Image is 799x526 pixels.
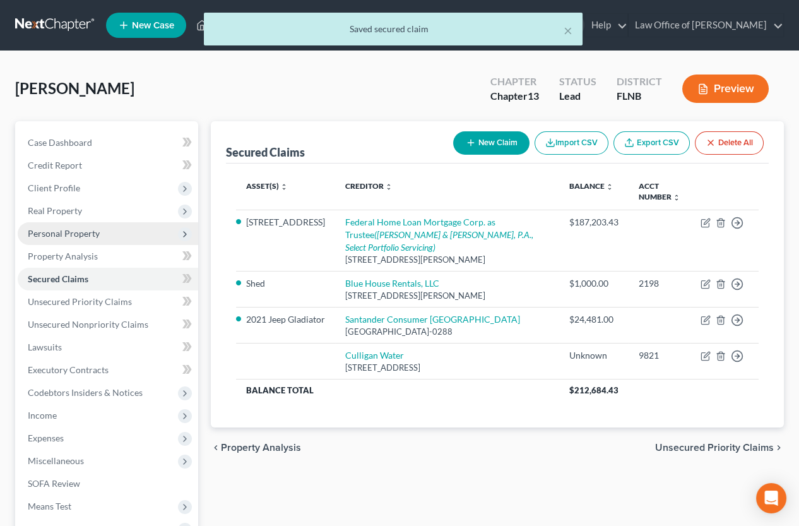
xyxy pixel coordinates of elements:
div: [STREET_ADDRESS] [345,362,549,374]
i: unfold_more [673,194,680,201]
button: Delete All [695,131,764,155]
th: Balance Total [236,379,559,402]
span: Unsecured Priority Claims [655,443,774,453]
span: Secured Claims [28,273,88,284]
span: Miscellaneous [28,455,84,466]
span: Property Analysis [28,251,98,261]
a: Credit Report [18,154,198,177]
a: SOFA Review [18,472,198,495]
div: 9821 [639,349,680,362]
li: Shed [246,277,325,290]
span: [PERSON_NAME] [15,79,134,97]
button: Unsecured Priority Claims chevron_right [655,443,784,453]
span: Unsecured Nonpriority Claims [28,319,148,330]
div: Saved secured claim [214,23,572,35]
div: Lead [559,89,596,104]
span: Income [28,410,57,421]
a: Unsecured Nonpriority Claims [18,313,198,336]
a: Federal Home Loan Mortgage Corp. as Trustee([PERSON_NAME] & [PERSON_NAME], P.A., Select Portfolio... [345,217,533,253]
span: Case Dashboard [28,137,92,148]
a: Culligan Water [345,350,404,361]
a: Blue House Rentals, LLC [345,278,439,289]
div: 2198 [639,277,680,290]
span: 13 [528,90,539,102]
div: $187,203.43 [569,216,618,229]
a: Secured Claims [18,268,198,290]
span: Codebtors Insiders & Notices [28,387,143,398]
a: Property Analysis [18,245,198,268]
div: [STREET_ADDRESS][PERSON_NAME] [345,254,549,266]
div: Status [559,75,596,89]
span: SOFA Review [28,478,80,489]
button: Import CSV [535,131,608,155]
div: Chapter [490,89,539,104]
i: chevron_right [774,443,784,453]
a: Case Dashboard [18,131,198,154]
span: Unsecured Priority Claims [28,296,132,307]
i: ([PERSON_NAME] & [PERSON_NAME], P.A., Select Portfolio Servicing) [345,229,533,253]
i: unfold_more [385,183,393,191]
li: [STREET_ADDRESS] [246,216,325,229]
div: Open Intercom Messenger [756,483,786,513]
a: Creditor unfold_more [345,181,393,191]
span: Client Profile [28,182,80,193]
a: Export CSV [613,131,690,155]
li: 2021 Jeep Gladiator [246,313,325,326]
span: Credit Report [28,160,82,170]
button: chevron_left Property Analysis [211,443,301,453]
div: District [617,75,662,89]
button: New Claim [453,131,530,155]
div: $1,000.00 [569,277,618,290]
a: Santander Consumer [GEOGRAPHIC_DATA] [345,314,520,325]
span: Expenses [28,433,64,443]
a: Acct Number unfold_more [639,181,680,201]
button: × [564,23,572,38]
i: unfold_more [280,183,288,191]
div: [GEOGRAPHIC_DATA]-0288 [345,326,549,338]
a: Executory Contracts [18,359,198,381]
div: Chapter [490,75,539,89]
div: FLNB [617,89,662,104]
span: Executory Contracts [28,364,109,375]
div: Unknown [569,349,618,362]
a: Unsecured Priority Claims [18,290,198,313]
span: Real Property [28,205,82,216]
div: [STREET_ADDRESS][PERSON_NAME] [345,290,549,302]
span: Lawsuits [28,342,62,352]
span: Personal Property [28,228,100,239]
div: $24,481.00 [569,313,618,326]
i: unfold_more [606,183,613,191]
button: Preview [682,75,769,103]
i: chevron_left [211,443,221,453]
a: Balance unfold_more [569,181,613,191]
div: Secured Claims [226,145,305,160]
span: Means Test [28,501,71,511]
span: $212,684.43 [569,385,618,395]
a: Lawsuits [18,336,198,359]
span: Property Analysis [221,443,301,453]
a: Asset(s) unfold_more [246,181,288,191]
